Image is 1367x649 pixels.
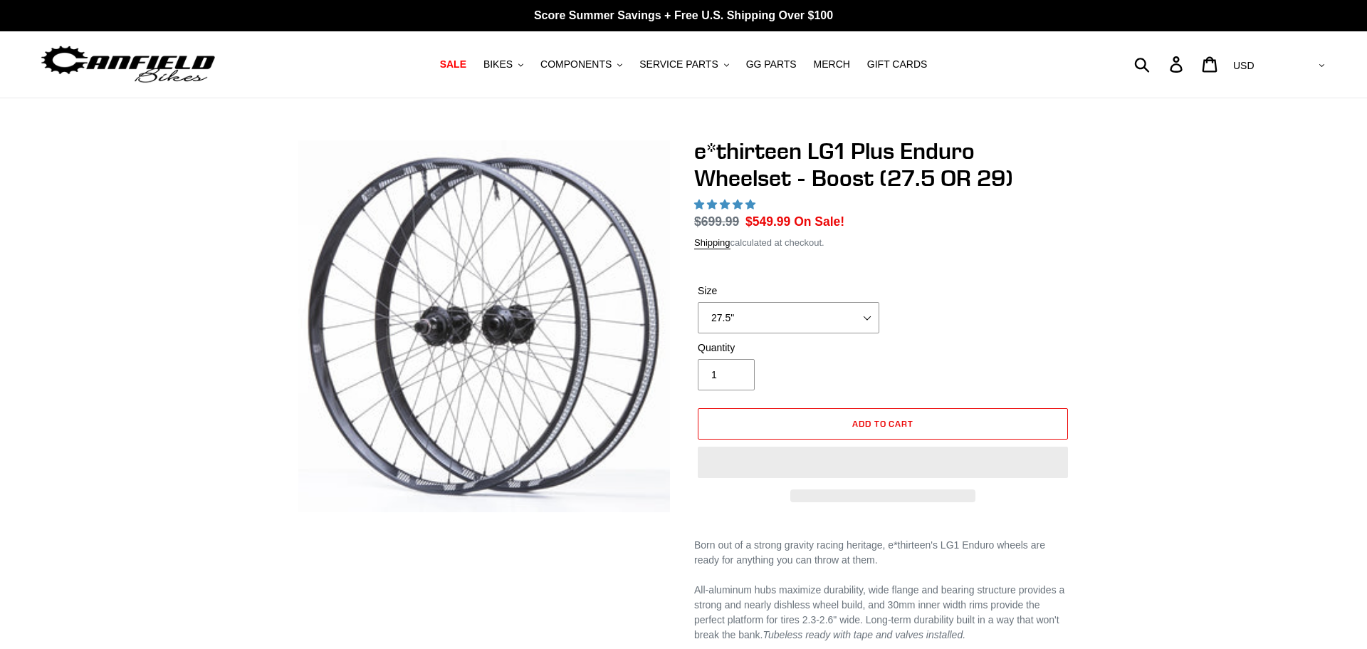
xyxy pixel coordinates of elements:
[694,199,758,210] span: 5.00 stars
[632,55,735,74] button: SERVICE PARTS
[694,538,1072,568] div: Born out of a strong gravity racing heritage, e*thirteen's LG1 Enduro wheels are ready for anythi...
[639,58,718,71] span: SERVICE PARTS
[39,42,217,87] img: Canfield Bikes
[694,137,1072,192] h1: e*thirteen LG1 Plus Enduro Wheelset - Boost (27.5 OR 29)
[794,212,844,231] span: On Sale!
[746,58,797,71] span: GG PARTS
[433,55,473,74] a: SALE
[763,629,966,640] em: Tubeless ready with tape and valves installed.
[440,58,466,71] span: SALE
[540,58,612,71] span: COMPONENTS
[476,55,530,74] button: BIKES
[533,55,629,74] button: COMPONENTS
[739,55,804,74] a: GG PARTS
[852,418,914,429] span: Add to cart
[483,58,513,71] span: BIKES
[698,408,1068,440] button: Add to cart
[698,341,879,355] label: Quantity
[807,55,857,74] a: MERCH
[694,236,1072,250] div: calculated at checkout.
[298,140,670,512] img: e*thirteen LG1 Plus Enduro Wheelset - Boost (27.5 OR 29)
[694,237,730,249] a: Shipping
[860,55,935,74] a: GIFT CARDS
[745,214,790,229] span: $549.99
[1142,48,1178,80] input: Search
[694,214,739,229] s: $699.99
[694,583,1072,643] p: All-aluminum hubs maximize durability, wide flange and bearing structure provides a strong and ne...
[698,284,879,298] label: Size
[814,58,850,71] span: MERCH
[867,58,928,71] span: GIFT CARDS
